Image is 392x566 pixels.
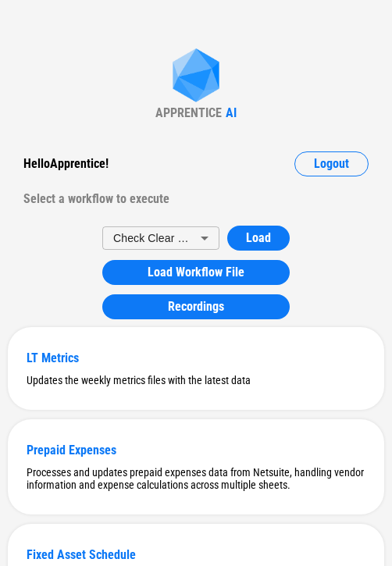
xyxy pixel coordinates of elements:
div: Hello Apprentice ! [23,151,109,176]
button: Recordings [102,294,290,319]
span: Logout [314,158,349,170]
div: Fixed Asset Schedule [27,547,365,562]
div: Select a workflow to execute [23,187,369,212]
div: AI [226,105,237,120]
div: Check Clear Range Example Workflow [102,223,219,252]
button: Logout [294,151,369,176]
div: Updates the weekly metrics files with the latest data [27,374,365,386]
button: Load [227,226,290,251]
div: Processes and updates prepaid expenses data from Netsuite, handling vendor information and expens... [27,466,365,491]
div: Prepaid Expenses [27,443,365,457]
div: LT Metrics [27,351,365,365]
span: Recordings [168,301,224,313]
button: Load Workflow File [102,260,290,285]
span: Load [246,232,271,244]
img: Apprentice AI [165,48,227,105]
div: APPRENTICE [155,105,222,120]
span: Load Workflow File [148,266,244,279]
